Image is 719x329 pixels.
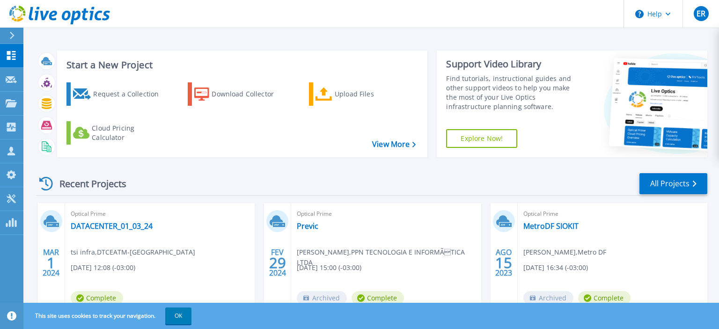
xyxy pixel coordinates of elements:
[66,82,171,106] a: Request a Collection
[297,209,475,219] span: Optical Prime
[71,209,249,219] span: Optical Prime
[92,124,167,142] div: Cloud Pricing Calculator
[495,246,513,280] div: AGO 2023
[47,259,55,267] span: 1
[297,247,481,268] span: [PERSON_NAME] , PPN TECNOLOGIA E INFORMÃTICA LTDA
[36,172,139,195] div: Recent Projects
[212,85,286,103] div: Download Collector
[71,291,123,305] span: Complete
[71,221,153,231] a: DATACENTER_01_03_24
[446,74,582,111] div: Find tutorials, instructional guides and other support videos to help you make the most of your L...
[446,58,582,70] div: Support Video Library
[523,221,579,231] a: MetroDF SIOKIT
[297,221,318,231] a: Previc
[495,259,512,267] span: 15
[269,259,286,267] span: 29
[578,291,631,305] span: Complete
[309,82,413,106] a: Upload Files
[523,291,573,305] span: Archived
[269,246,286,280] div: FEV 2024
[335,85,410,103] div: Upload Files
[71,263,135,273] span: [DATE] 12:08 (-03:00)
[66,60,416,70] h3: Start a New Project
[42,246,60,280] div: MAR 2024
[188,82,292,106] a: Download Collector
[352,291,404,305] span: Complete
[372,140,416,149] a: View More
[71,247,195,257] span: tsi infra , DTCEATM-[GEOGRAPHIC_DATA]
[697,10,705,17] span: ER
[523,247,606,257] span: [PERSON_NAME] , Metro DF
[66,121,171,145] a: Cloud Pricing Calculator
[639,173,707,194] a: All Projects
[297,263,361,273] span: [DATE] 15:00 (-03:00)
[446,129,517,148] a: Explore Now!
[523,263,588,273] span: [DATE] 16:34 (-03:00)
[93,85,168,103] div: Request a Collection
[297,291,347,305] span: Archived
[26,307,191,324] span: This site uses cookies to track your navigation.
[165,307,191,324] button: OK
[523,209,702,219] span: Optical Prime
